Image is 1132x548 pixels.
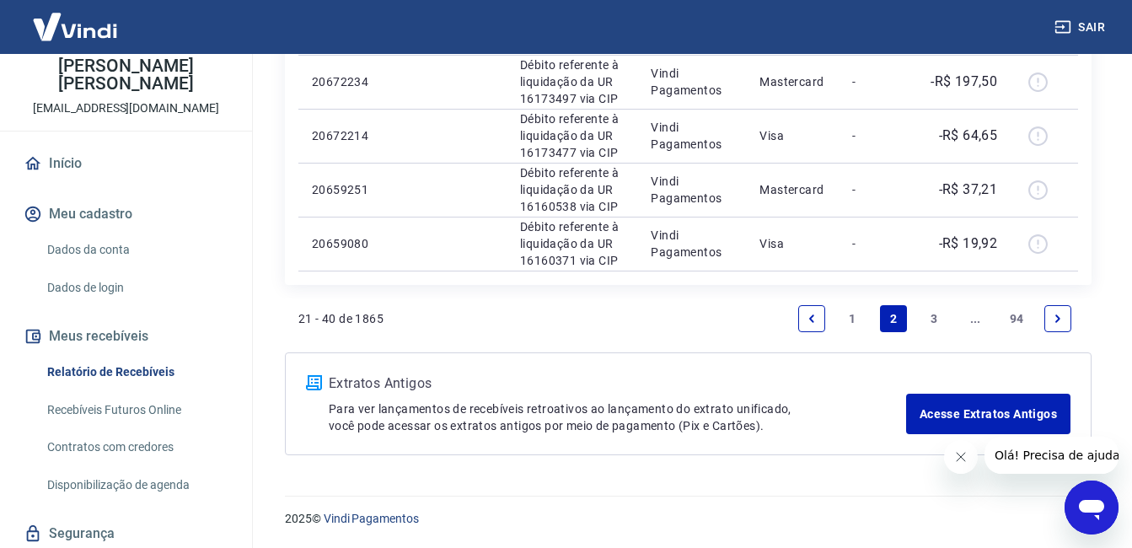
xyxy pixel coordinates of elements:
[759,181,825,198] p: Mastercard
[40,430,232,465] a: Contratos com credores
[285,510,1092,528] p: 2025 ©
[759,235,825,252] p: Visa
[13,57,239,93] p: [PERSON_NAME] [PERSON_NAME]
[10,12,142,25] span: Olá! Precisa de ajuda?
[651,227,732,261] p: Vindi Pagamentos
[880,305,907,332] a: Page 2 is your current page
[20,145,232,182] a: Início
[906,394,1070,434] a: Acesse Extratos Antigos
[939,180,998,200] p: -R$ 37,21
[944,440,978,474] iframe: Fechar mensagem
[1065,481,1119,535] iframe: Botão para abrir a janela de mensagens
[324,512,419,525] a: Vindi Pagamentos
[520,110,624,161] p: Débito referente à liquidação da UR 16173477 via CIP
[651,119,732,153] p: Vindi Pagamentos
[40,355,232,390] a: Relatório de Recebíveis
[931,72,997,92] p: -R$ 197,50
[329,400,906,434] p: Para ver lançamentos de recebíveis retroativos ao lançamento do extrato unificado, você pode aces...
[298,310,384,327] p: 21 - 40 de 1865
[520,164,624,215] p: Débito referente à liquidação da UR 16160538 via CIP
[312,127,390,144] p: 20672214
[984,437,1119,474] iframe: Mensagem da empresa
[40,271,232,305] a: Dados de login
[852,235,902,252] p: -
[312,181,390,198] p: 20659251
[651,173,732,207] p: Vindi Pagamentos
[840,305,866,332] a: Page 1
[1051,12,1112,43] button: Sair
[312,235,390,252] p: 20659080
[20,1,130,52] img: Vindi
[939,126,998,146] p: -R$ 64,65
[20,196,232,233] button: Meu cadastro
[33,99,219,117] p: [EMAIL_ADDRESS][DOMAIN_NAME]
[40,393,232,427] a: Recebíveis Futuros Online
[651,65,732,99] p: Vindi Pagamentos
[312,73,390,90] p: 20672234
[520,56,624,107] p: Débito referente à liquidação da UR 16173497 via CIP
[962,305,989,332] a: Jump forward
[852,73,902,90] p: -
[329,373,906,394] p: Extratos Antigos
[921,305,948,332] a: Page 3
[791,298,1078,339] ul: Pagination
[20,318,232,355] button: Meus recebíveis
[520,218,624,269] p: Débito referente à liquidação da UR 16160371 via CIP
[759,73,825,90] p: Mastercard
[759,127,825,144] p: Visa
[1044,305,1071,332] a: Next page
[798,305,825,332] a: Previous page
[1003,305,1031,332] a: Page 94
[40,233,232,267] a: Dados da conta
[40,468,232,502] a: Disponibilização de agenda
[306,375,322,390] img: ícone
[939,234,998,254] p: -R$ 19,92
[852,127,902,144] p: -
[852,181,902,198] p: -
